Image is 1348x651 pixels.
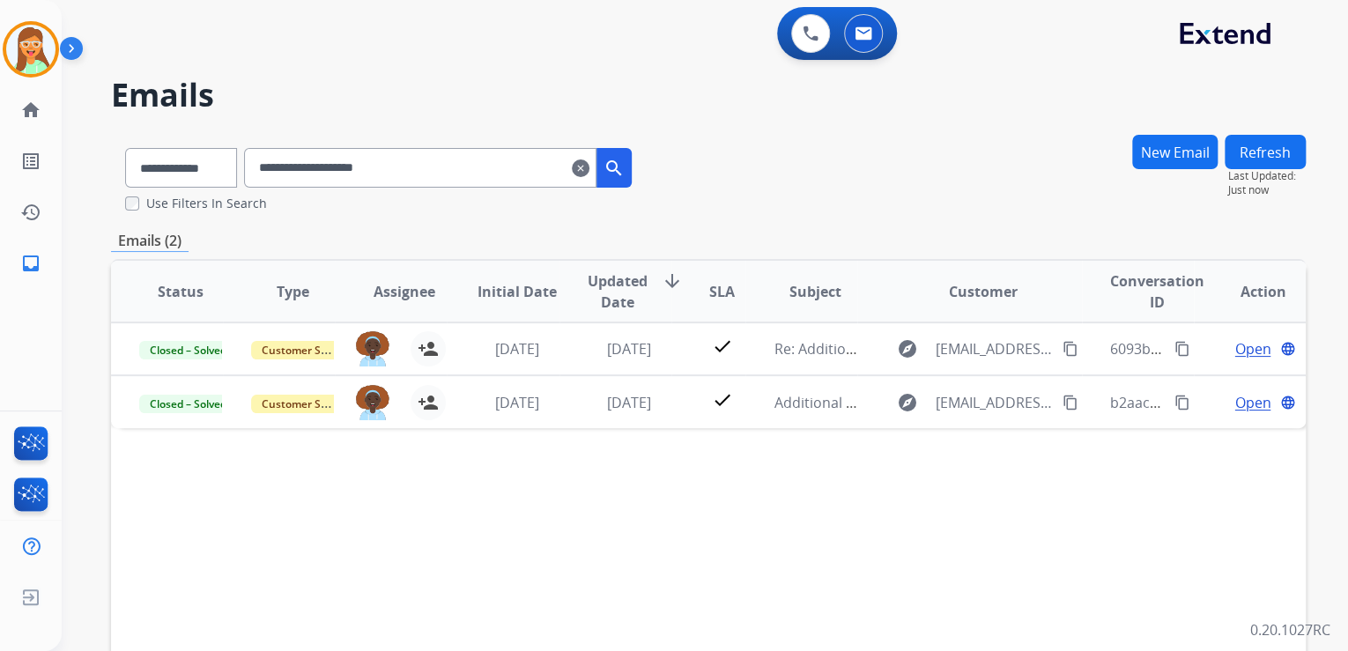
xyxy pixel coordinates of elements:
[949,281,1018,302] span: Customer
[6,25,56,74] img: avatar
[572,158,589,179] mat-icon: clear
[774,339,948,359] span: Re: Additional Information
[1280,395,1296,411] mat-icon: language
[20,253,41,274] mat-icon: inbox
[277,281,309,302] span: Type
[139,395,237,413] span: Closed – Solved
[588,270,648,313] span: Updated Date
[1250,619,1330,640] p: 0.20.1027RC
[607,339,651,359] span: [DATE]
[20,151,41,172] mat-icon: list_alt
[494,339,538,359] span: [DATE]
[1063,395,1078,411] mat-icon: content_copy
[774,393,924,412] span: Additional Information
[896,338,917,359] mat-icon: explore
[251,395,366,413] span: Customer Support
[1234,392,1270,413] span: Open
[139,341,237,359] span: Closed – Solved
[20,100,41,121] mat-icon: home
[146,195,267,212] label: Use Filters In Search
[111,230,189,252] p: Emails (2)
[374,281,435,302] span: Assignee
[1280,341,1296,357] mat-icon: language
[477,281,556,302] span: Initial Date
[662,270,683,292] mat-icon: arrow_downward
[494,393,538,412] span: [DATE]
[111,78,1306,113] h2: Emails
[418,392,439,413] mat-icon: person_add
[935,338,1052,359] span: [EMAIL_ADDRESS][DOMAIN_NAME]
[711,336,732,357] mat-icon: check
[356,331,389,366] img: agent-avatar
[607,393,651,412] span: [DATE]
[20,202,41,223] mat-icon: history
[709,281,735,302] span: SLA
[935,392,1052,413] span: [EMAIL_ADDRESS][DOMAIN_NAME]
[1228,169,1306,183] span: Last Updated:
[604,158,625,179] mat-icon: search
[1194,261,1306,322] th: Action
[789,281,841,302] span: Subject
[1110,270,1204,313] span: Conversation ID
[1063,341,1078,357] mat-icon: content_copy
[1225,135,1306,169] button: Refresh
[418,338,439,359] mat-icon: person_add
[1174,395,1190,411] mat-icon: content_copy
[251,341,366,359] span: Customer Support
[356,385,389,420] img: agent-avatar
[158,281,204,302] span: Status
[711,389,732,411] mat-icon: check
[896,392,917,413] mat-icon: explore
[1228,183,1306,197] span: Just now
[1132,135,1218,169] button: New Email
[1174,341,1190,357] mat-icon: content_copy
[1234,338,1270,359] span: Open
